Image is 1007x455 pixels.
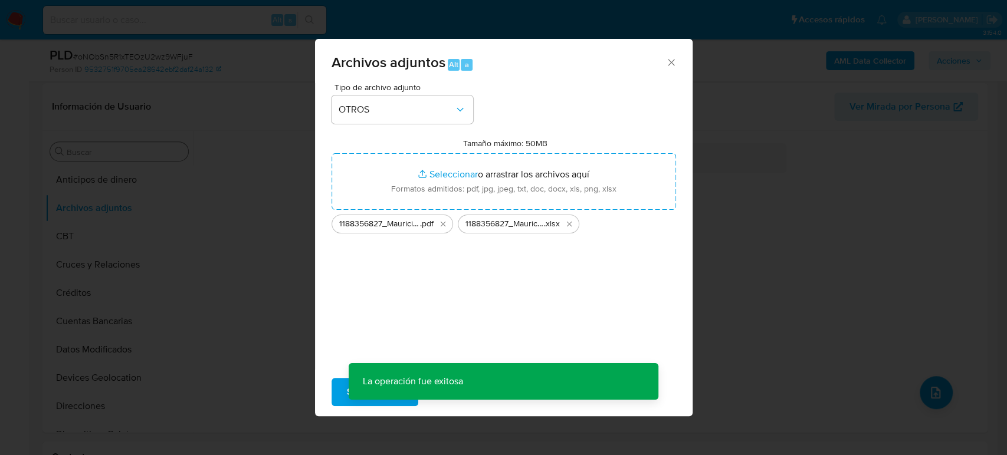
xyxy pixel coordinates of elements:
button: Subir archivo [332,378,418,406]
span: a [465,59,469,70]
label: Tamaño máximo: 50MB [463,138,547,149]
ul: Archivos seleccionados [332,210,676,233]
button: OTROS [332,95,473,124]
span: Archivos adjuntos [332,52,445,72]
button: Cerrar [665,57,676,67]
p: La operación fue exitosa [349,363,477,400]
span: .pdf [420,218,434,230]
span: 1188356827_Mauricio Vazquez_Julio2025 [465,218,544,230]
span: Subir archivo [347,379,403,405]
span: 1188356827_Mauricio Vazquez_Julio2025 [339,218,420,230]
span: Tipo de archivo adjunto [334,83,476,91]
span: Cancelar [438,379,477,405]
button: Eliminar 1188356827_Mauricio Vazquez_Julio2025.pdf [436,217,450,231]
span: OTROS [339,104,454,116]
span: .xlsx [544,218,560,230]
span: Alt [449,59,458,70]
button: Eliminar 1188356827_Mauricio Vazquez_Julio2025.xlsx [562,217,576,231]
